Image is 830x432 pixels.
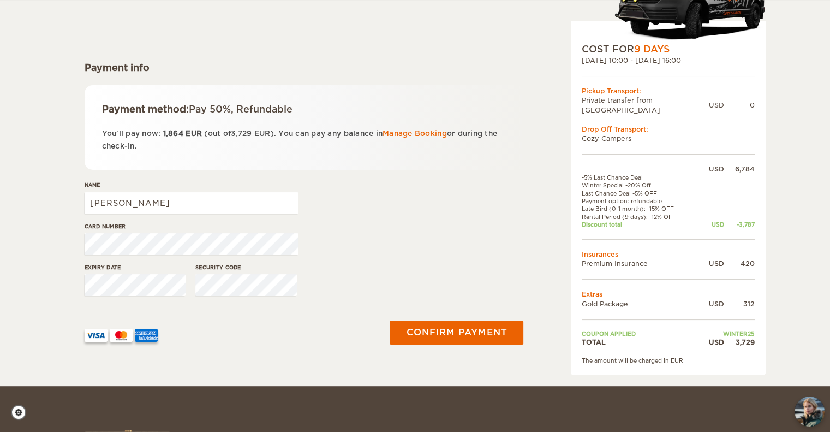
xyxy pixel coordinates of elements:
label: Name [85,181,298,189]
div: [DATE] 10:00 - [DATE] 16:00 [582,56,755,65]
button: chat-button [795,397,825,427]
div: COST FOR [582,43,755,56]
img: AMEX [135,329,158,342]
span: 9 Days [634,44,670,55]
td: Late Bird (0-1 month): -15% OFF [582,205,698,212]
img: VISA [85,329,108,342]
span: EUR [254,129,271,138]
div: USD [698,299,724,309]
label: Security code [195,263,297,271]
td: Last Chance Deal -5% OFF [582,190,698,197]
div: Payment info [85,61,524,74]
td: Payment option: refundable [582,197,698,205]
td: Insurances [582,250,755,259]
img: mastercard [110,329,133,342]
a: Cookie settings [11,405,33,420]
td: Coupon applied [582,330,698,338]
div: USD [698,221,724,228]
div: The amount will be charged in EUR [582,357,755,364]
td: Extras [582,289,755,299]
button: Confirm payment [390,321,523,345]
div: 6,784 [724,164,755,174]
div: -3,787 [724,221,755,228]
label: Card number [85,222,298,230]
p: You'll pay now: (out of ). You can pay any balance in or during the check-in. [102,127,506,153]
td: Cozy Campers [582,134,755,143]
td: Gold Package [582,299,698,309]
td: TOTAL [582,338,698,347]
td: Winter Special -20% Off [582,181,698,189]
label: Expiry date [85,263,186,271]
img: Freyja at Cozy Campers [795,397,825,427]
span: Pay 50%, Refundable [189,104,292,115]
td: -5% Last Chance Deal [582,174,698,181]
div: USD [709,100,724,110]
span: EUR [186,129,202,138]
div: Drop Off Transport: [582,125,755,134]
div: 420 [724,259,755,268]
a: Manage Booking [383,129,447,138]
span: 1,864 [163,129,183,138]
td: Private transfer from [GEOGRAPHIC_DATA] [582,96,709,114]
div: Pickup Transport: [582,86,755,96]
div: 312 [724,299,755,309]
div: USD [698,338,724,347]
div: USD [698,259,724,268]
div: Payment method: [102,103,506,116]
td: Premium Insurance [582,259,698,268]
td: Discount total [582,221,698,228]
td: Rental Period (9 days): -12% OFF [582,213,698,221]
div: USD [698,164,724,174]
div: 0 [724,100,755,110]
div: 3,729 [724,338,755,347]
span: 3,729 [231,129,252,138]
td: WINTER25 [698,330,755,338]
